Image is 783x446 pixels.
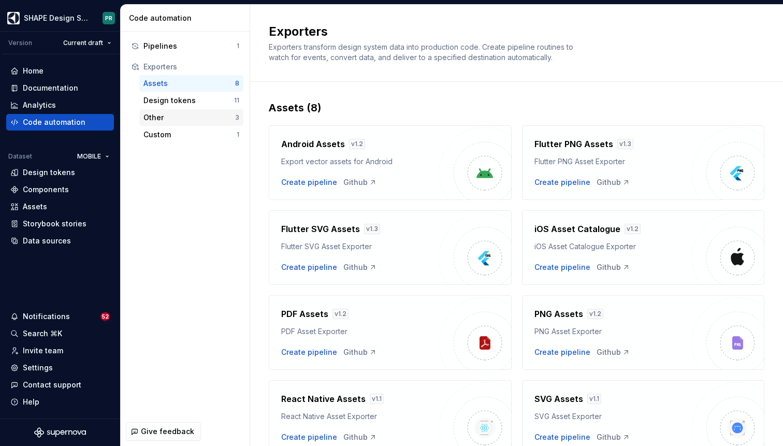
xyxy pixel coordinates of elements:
div: 8 [235,79,239,88]
div: Code automation [23,117,85,127]
div: Create pipeline [281,432,337,442]
button: Contact support [6,377,114,393]
div: Data sources [23,236,71,246]
div: Code automation [129,13,245,23]
a: Github [343,262,377,272]
div: Help [23,397,39,407]
a: Data sources [6,233,114,249]
a: Settings [6,359,114,376]
div: 3 [235,113,239,122]
span: Exporters transform design system data into production code. Create pipeline routines to watch fo... [269,42,575,62]
span: 52 [100,312,110,321]
div: v 1.2 [349,139,365,149]
button: Custom1 [139,126,243,143]
div: SHAPE Design System [24,13,90,23]
div: 11 [234,96,239,105]
a: Github [343,432,377,442]
div: Components [23,184,69,195]
button: Create pipeline [281,262,337,272]
span: Current draft [63,39,103,47]
button: Design tokens11 [139,92,243,109]
a: Github [597,432,630,442]
span: Give feedback [141,426,194,437]
h4: Flutter SVG Assets [281,223,360,235]
div: v 1.1 [587,394,601,404]
a: Github [597,177,630,188]
a: Github [597,262,630,272]
div: Contact support [23,380,81,390]
div: v 1.2 [587,309,603,319]
button: Pipelines1 [127,38,243,54]
button: SHAPE Design SystemPR [2,7,118,29]
div: Assets (8) [269,100,764,115]
button: Create pipeline [534,262,590,272]
div: iOS Asset Catalogue Exporter [534,241,692,252]
div: Exporters [143,62,239,72]
div: SVG Asset Exporter [534,411,692,422]
h4: Flutter PNG Assets [534,138,613,150]
div: Analytics [23,100,56,110]
h4: PDF Assets [281,308,328,320]
div: v 1.3 [364,224,380,234]
h4: PNG Assets [534,308,583,320]
div: Custom [143,130,237,140]
div: Assets [23,202,47,212]
a: Github [343,347,377,357]
button: Create pipeline [534,347,590,357]
a: Analytics [6,97,114,113]
div: Invite team [23,346,63,356]
span: MOBILE [77,152,101,161]
div: Export vector assets for Android [281,156,439,167]
div: v 1.3 [617,139,633,149]
div: Storybook stories [23,219,86,229]
button: Give feedback [126,422,201,441]
div: Pipelines [143,41,237,51]
h4: Android Assets [281,138,345,150]
div: Design tokens [23,167,75,178]
button: Other3 [139,109,243,126]
a: Github [343,177,377,188]
button: Create pipeline [534,177,590,188]
a: Components [6,181,114,198]
a: Assets [6,198,114,215]
div: v 1.2 [625,224,641,234]
a: Invite team [6,342,114,359]
button: Help [6,394,114,410]
button: Search ⌘K [6,325,114,342]
svg: Supernova Logo [34,427,86,438]
div: PDF Asset Exporter [281,326,439,337]
div: Search ⌘K [23,328,62,339]
a: Github [597,347,630,357]
h4: React Native Assets [281,393,366,405]
div: Settings [23,363,53,373]
div: Home [23,66,44,76]
div: Design tokens [143,95,234,106]
h2: Exporters [269,23,752,40]
h4: SVG Assets [534,393,583,405]
div: v 1.1 [370,394,384,404]
img: 1131f18f-9b94-42a4-847a-eabb54481545.png [7,12,20,24]
div: React Native Asset Exporter [281,411,439,422]
div: PNG Asset Exporter [534,326,692,337]
div: Assets [143,78,235,89]
a: Documentation [6,80,114,96]
a: Code automation [6,114,114,131]
button: Create pipeline [534,432,590,442]
div: 1 [237,42,239,50]
div: Documentation [23,83,78,93]
button: Current draft [59,36,116,50]
button: Assets8 [139,75,243,92]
